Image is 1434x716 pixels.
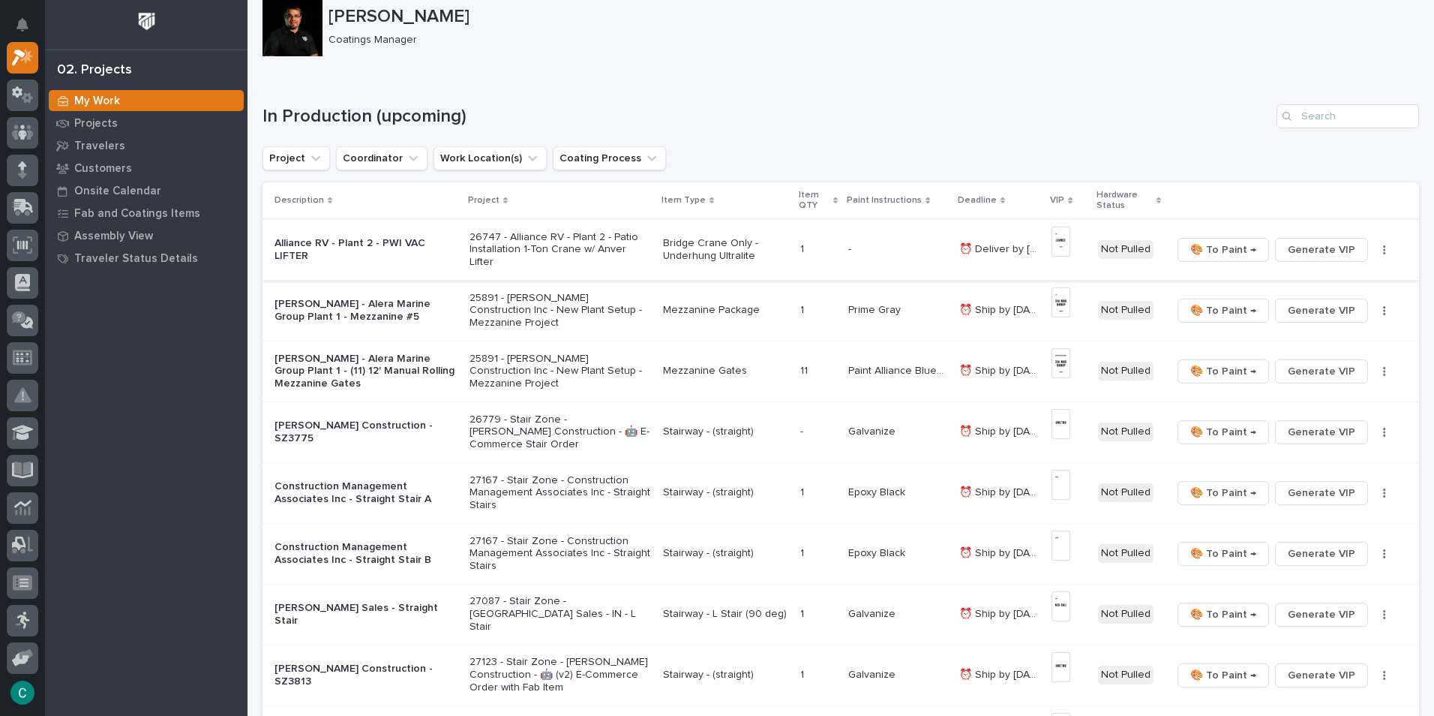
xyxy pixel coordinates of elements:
[1275,420,1368,444] button: Generate VIP
[1288,545,1355,563] span: Generate VIP
[262,106,1270,128] h1: In Production (upcoming)
[262,462,1419,523] tr: Construction Management Associates Inc - Straight Stair A27167 - Stair Zone - Construction Manage...
[45,134,247,157] a: Travelers
[133,8,160,35] img: Workspace Logo
[1288,302,1355,320] span: Generate VIP
[274,353,457,390] p: [PERSON_NAME] - Alera Marine Group Plant 1 - (11) 12' Manual Rolling Mezzanine Gates
[262,280,1419,341] tr: [PERSON_NAME] - Alera Marine Group Plant 1 - Mezzanine #525891 - [PERSON_NAME] Construction Inc -...
[959,544,1043,560] p: ⏰ Ship by 10/6/25
[468,192,499,209] p: Project
[1190,241,1256,259] span: 🎨 To Paint →
[959,362,1043,378] p: ⏰ Ship by 9/30/25
[800,423,806,438] p: -
[7,677,38,708] button: users-avatar
[274,663,457,688] p: [PERSON_NAME] Construction - SZ3813
[1098,423,1153,441] div: Not Pulled
[74,140,125,153] p: Travelers
[663,304,788,317] p: Mezzanine Package
[1190,484,1256,502] span: 🎨 To Paint →
[1276,104,1419,128] input: Search
[1288,666,1355,684] span: Generate VIP
[1190,606,1256,624] span: 🎨 To Paint →
[433,146,547,170] button: Work Location(s)
[469,595,651,633] p: 27087 - Stair Zone - [GEOGRAPHIC_DATA] Sales - IN - L Stair
[328,34,1407,47] p: Coatings Manager
[848,666,898,681] p: Galvanize
[45,202,247,224] a: Fab and Coatings Items
[1050,192,1064,209] p: VIP
[57,62,132,79] div: 02. Projects
[262,584,1419,645] tr: [PERSON_NAME] Sales - Straight Stair27087 - Stair Zone - [GEOGRAPHIC_DATA] Sales - IN - L StairSt...
[262,341,1419,402] tr: [PERSON_NAME] - Alera Marine Group Plant 1 - (11) 12' Manual Rolling Mezzanine Gates25891 - [PERS...
[800,605,807,621] p: 1
[74,230,153,243] p: Assembly View
[1275,299,1368,323] button: Generate VIP
[553,146,666,170] button: Coating Process
[274,480,457,506] p: Construction Management Associates Inc - Straight Stair A
[848,483,908,499] p: Epoxy Black
[1177,420,1269,444] button: 🎨 To Paint →
[1177,663,1269,687] button: 🎨 To Paint →
[469,292,651,329] p: 25891 - [PERSON_NAME] Construction Inc - New Plant Setup - Mezzanine Project
[800,483,807,499] p: 1
[45,179,247,202] a: Onsite Calendar
[663,608,788,621] p: Stairway - L Stair (90 deg)
[74,95,120,108] p: My Work
[262,402,1419,462] tr: [PERSON_NAME] Construction - SZ377526779 - Stair Zone - [PERSON_NAME] Construction - 🤖 E-Commerce...
[74,185,161,198] p: Onsite Calendar
[1275,542,1368,566] button: Generate VIP
[1275,481,1368,505] button: Generate VIP
[1288,363,1355,381] span: Generate VIP
[663,486,788,499] p: Stairway - (straight)
[1177,603,1269,627] button: 🎨 To Paint →
[328,6,1413,28] p: [PERSON_NAME]
[663,237,788,263] p: Bridge Crane Only - Underhung Ultralite
[74,252,198,266] p: Traveler Status Details
[800,544,807,560] p: 1
[800,666,807,681] p: 1
[1288,423,1355,441] span: Generate VIP
[469,474,651,512] p: 27167 - Stair Zone - Construction Management Associates Inc - Straight Stairs
[1288,606,1355,624] span: Generate VIP
[1177,238,1269,262] button: 🎨 To Paint →
[1177,542,1269,566] button: 🎨 To Paint →
[274,602,457,627] p: [PERSON_NAME] Sales - Straight Stair
[274,237,457,263] p: Alliance RV - Plant 2 - PWI VAC LIFTER
[1098,666,1153,684] div: Not Pulled
[45,89,247,112] a: My Work
[848,301,904,317] p: Prime Gray
[469,656,651,693] p: 27123 - Stair Zone - [PERSON_NAME] Construction - 🤖 (v2) E-Commerce Order with Fab Item
[1275,603,1368,627] button: Generate VIP
[45,247,247,269] a: Traveler Status Details
[45,112,247,134] a: Projects
[336,146,427,170] button: Coordinator
[1288,484,1355,502] span: Generate VIP
[274,541,457,567] p: Construction Management Associates Inc - Straight Stair B
[1098,240,1153,259] div: Not Pulled
[663,547,788,560] p: Stairway - (straight)
[848,423,898,438] p: Galvanize
[1288,241,1355,259] span: Generate VIP
[19,18,38,42] div: Notifications
[800,301,807,317] p: 1
[663,365,788,378] p: Mezzanine Gates
[661,192,706,209] p: Item Type
[74,162,132,176] p: Customers
[800,240,807,256] p: 1
[1177,299,1269,323] button: 🎨 To Paint →
[848,240,854,256] p: -
[262,645,1419,705] tr: [PERSON_NAME] Construction - SZ381327123 - Stair Zone - [PERSON_NAME] Construction - 🤖 (v2) E-Com...
[848,605,898,621] p: Galvanize
[274,420,457,445] p: [PERSON_NAME] Construction - SZ3775
[848,544,908,560] p: Epoxy Black
[1098,362,1153,381] div: Not Pulled
[469,535,651,573] p: 27167 - Stair Zone - Construction Management Associates Inc - Straight Stairs
[469,231,651,269] p: 26747 - Alliance RV - Plant 2 - Patio Installation 1-Ton Crane w/ Anver Lifter
[1098,483,1153,502] div: Not Pulled
[469,353,651,390] p: 25891 - [PERSON_NAME] Construction Inc - New Plant Setup - Mezzanine Project
[45,157,247,179] a: Customers
[1098,544,1153,563] div: Not Pulled
[1177,481,1269,505] button: 🎨 To Paint →
[45,224,247,247] a: Assembly View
